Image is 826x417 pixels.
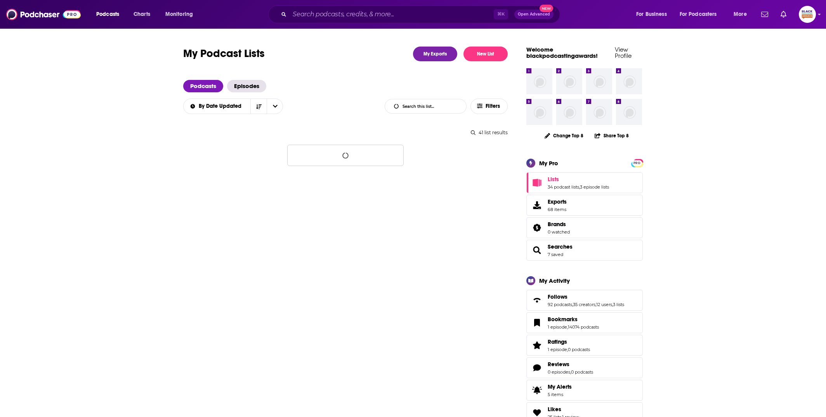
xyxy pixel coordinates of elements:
button: Filters [470,99,508,114]
button: open menu [91,8,129,21]
div: My Pro [539,159,558,167]
a: My Exports [413,47,457,61]
img: missing-image.png [526,68,552,94]
a: Brands [548,221,570,228]
span: PRO [632,160,642,166]
div: My Activity [539,277,570,284]
span: More [734,9,747,20]
a: Likes [548,406,579,413]
a: 0 watched [548,229,570,235]
a: Bookmarks [548,316,599,323]
a: 14074 podcasts [568,324,599,330]
span: , [570,369,571,375]
img: missing-image.png [556,99,582,125]
button: Loading [287,145,404,166]
button: open menu [183,104,251,109]
span: Searches [526,240,643,261]
a: 3 lists [613,302,624,307]
span: Searches [548,243,573,250]
span: For Podcasters [680,9,717,20]
a: 1 episode [548,324,567,330]
img: missing-image.png [616,99,642,125]
span: Follows [548,293,567,300]
button: open menu [160,8,203,21]
span: , [567,347,568,352]
a: Searches [529,245,545,256]
span: Exports [529,200,545,211]
span: , [572,302,573,307]
span: By Date Updated [199,104,244,109]
span: Exports [548,198,567,205]
img: Podchaser - Follow, Share and Rate Podcasts [6,7,81,22]
a: Ratings [548,338,590,345]
button: Show profile menu [799,6,816,23]
button: open menu [631,8,677,21]
button: open menu [267,99,283,114]
img: missing-image.png [616,68,642,94]
span: Likes [548,406,561,413]
a: 1 episode [548,347,567,352]
a: Show notifications dropdown [758,8,771,21]
a: Podcasts [183,80,223,92]
a: Show notifications dropdown [777,8,790,21]
button: open menu [728,8,757,21]
button: Share Top 8 [594,128,629,143]
span: Logged in as blackpodcastingawards [799,6,816,23]
div: Search podcasts, credits, & more... [276,5,567,23]
a: Reviews [548,361,593,368]
span: Bookmarks [548,316,578,323]
a: Charts [128,8,155,21]
span: Ratings [548,338,567,345]
a: 35 creators [573,302,595,307]
img: missing-image.png [586,68,612,94]
span: ⌘ K [494,9,508,19]
button: New List [463,47,508,61]
button: open menu [675,8,728,21]
span: Lists [526,172,643,193]
span: , [612,302,613,307]
a: View Profile [615,46,632,59]
span: My Alerts [548,383,572,390]
a: Follows [548,293,624,300]
span: Ratings [526,335,643,356]
button: Open AdvancedNew [514,10,554,19]
a: Follows [529,295,545,306]
span: Bookmarks [526,312,643,333]
a: Episodes [227,80,266,92]
span: 68 items [548,207,567,212]
a: Lists [548,176,609,183]
span: Open Advanced [518,12,550,16]
span: Lists [548,176,559,183]
img: missing-image.png [586,99,612,125]
span: Brands [548,221,566,228]
span: Follows [526,290,643,311]
a: 34 podcast lists [548,184,579,190]
img: missing-image.png [556,68,582,94]
a: Brands [529,222,545,233]
a: Bookmarks [529,317,545,328]
a: Reviews [529,362,545,373]
a: 0 podcasts [568,347,590,352]
span: Filters [486,104,501,109]
span: , [579,184,580,190]
a: Exports [526,195,643,216]
a: 7 saved [548,252,563,257]
button: Sort Direction [250,99,267,114]
a: 3 episode lists [580,184,609,190]
a: 12 users [596,302,612,307]
span: Reviews [548,361,569,368]
span: For Business [636,9,667,20]
a: 0 episodes [548,369,570,375]
span: Brands [526,217,643,238]
span: 5 items [548,392,572,397]
span: Monitoring [165,9,193,20]
span: Podcasts [96,9,119,20]
button: Change Top 8 [540,131,588,140]
img: User Profile [799,6,816,23]
span: , [567,324,568,330]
